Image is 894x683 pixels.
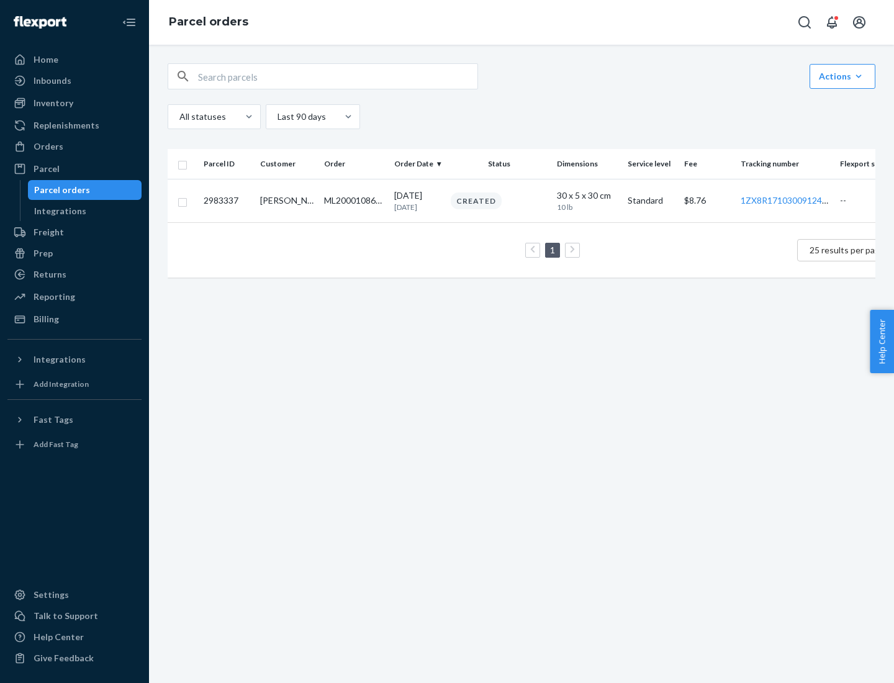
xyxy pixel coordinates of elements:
[7,435,142,455] a: Add Fast Tag
[34,226,64,238] div: Freight
[7,93,142,113] a: Inventory
[159,4,258,40] ol: breadcrumbs
[34,205,86,217] div: Integrations
[34,163,60,175] div: Parcel
[34,140,63,153] div: Orders
[792,10,817,35] button: Open Search Box
[810,64,875,89] button: Actions
[7,606,142,626] a: Talk to Support
[34,53,58,66] div: Home
[34,184,90,196] div: Parcel orders
[810,245,885,255] span: 25 results per page
[847,10,872,35] button: Open account menu
[7,243,142,263] a: Prep
[623,149,679,179] th: Service level
[324,194,385,207] div: ML200010864388N
[34,652,94,664] div: Give Feedback
[34,379,89,389] div: Add Integration
[7,350,142,369] button: Integrations
[28,180,142,200] a: Parcel orders
[7,410,142,430] button: Fast Tags
[394,189,441,202] p: [DATE]
[7,159,142,179] a: Parcel
[7,627,142,647] a: Help Center
[7,287,142,307] a: Reporting
[199,149,255,179] th: Parcel ID
[7,71,142,91] a: Inbounds
[34,439,78,450] div: Add Fast Tag
[736,149,834,179] th: Tracking number
[7,648,142,668] button: Give Feedback
[28,201,142,221] a: Integrations
[7,222,142,242] a: Freight
[34,97,73,109] div: Inventory
[7,309,142,329] a: Billing
[7,137,142,156] a: Orders
[557,202,594,212] p: 10 lb
[7,50,142,70] a: Home
[446,149,552,179] th: Status
[34,414,73,426] div: Fast Tags
[169,15,248,29] a: Parcel orders
[389,149,446,179] th: Order Date
[557,189,618,202] div: 30 x 5 x 30 cm
[628,194,674,207] p: Standard
[34,610,98,622] div: Talk to Support
[34,119,99,132] div: Replenishments
[34,353,86,366] div: Integrations
[260,194,314,207] div: [PERSON_NAME]
[34,291,75,303] div: Reporting
[7,265,142,284] a: Returns
[319,149,390,179] th: Order
[684,194,731,207] p: $ 8.76
[34,268,66,281] div: Returns
[7,374,142,394] a: Add Integration
[451,192,502,209] div: Created
[870,310,894,373] button: Help Center
[34,247,53,260] div: Prep
[548,245,558,255] a: Page 1 is your current page
[819,70,866,83] div: Actions
[552,149,623,179] th: Dimensions
[14,16,66,29] img: Flexport logo
[34,75,71,87] div: Inbounds
[276,111,278,123] input: Last 90 days
[34,313,59,325] div: Billing
[394,202,441,212] p: [DATE]
[178,111,179,123] input: All statuses
[34,589,69,601] div: Settings
[741,195,832,206] a: 1ZX8R1710300912493
[679,149,736,179] th: Fee
[198,64,477,89] input: Search parcels
[117,10,142,35] button: Close Navigation
[7,115,142,135] a: Replenishments
[7,585,142,605] a: Settings
[819,10,844,35] button: Open notifications
[204,194,250,207] p: 2983337
[255,149,318,179] th: Customer
[34,631,84,643] div: Help Center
